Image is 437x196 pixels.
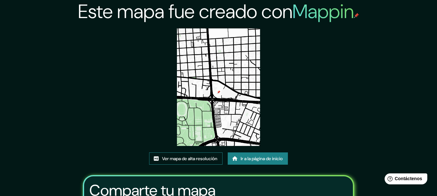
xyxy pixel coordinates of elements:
[354,13,359,18] img: pin de mapeo
[177,28,260,146] img: created-map
[162,156,217,161] font: Ver mapa de alta resolución
[241,156,283,161] font: Ir a la página de inicio
[228,152,288,165] a: Ir a la página de inicio
[149,152,223,165] a: Ver mapa de alta resolución
[379,171,430,189] iframe: Lanzador de widgets de ayuda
